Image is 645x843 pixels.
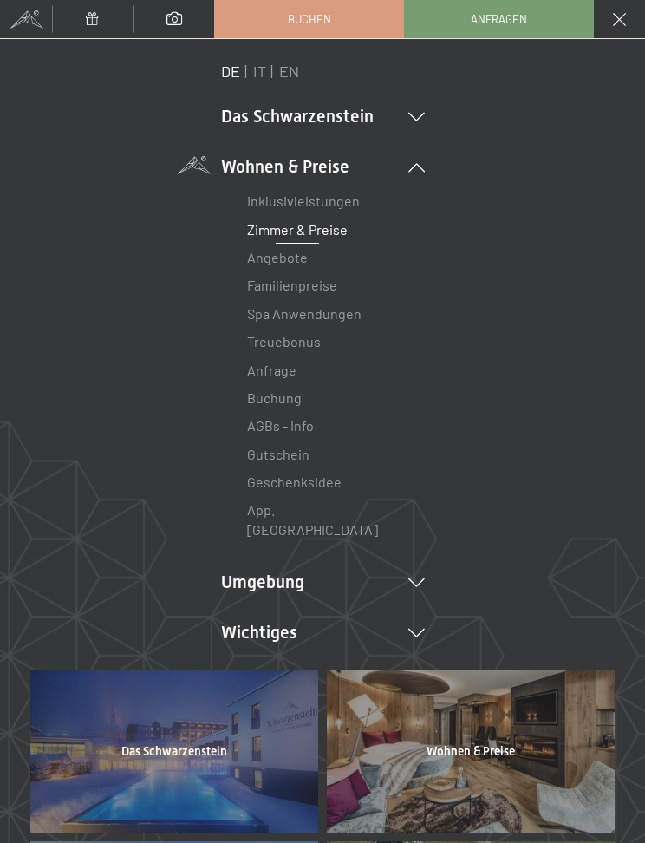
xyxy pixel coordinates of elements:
a: Buchung [247,389,302,406]
a: DE [221,62,240,81]
a: Wohnen & Preise Zimmer & Preise [322,666,619,837]
a: IT [253,62,266,81]
a: Familienpreise [247,277,337,293]
a: Inklusivleistungen [247,193,360,209]
span: Wohnen & Preise [427,745,515,758]
a: AGBs - Info [247,417,314,434]
span: Das Schwarzenstein [121,745,227,758]
a: Spa Anwendungen [247,305,362,322]
a: Angebote [247,249,308,265]
a: App. [GEOGRAPHIC_DATA] [247,501,378,537]
span: Anfragen [471,11,527,27]
a: Das Schwarzenstein Zimmer & Preise [26,666,322,837]
a: Anfragen [405,1,593,37]
a: Gutschein [247,446,309,462]
a: Anfrage [247,362,296,378]
a: Treuebonus [247,333,321,350]
a: EN [279,62,299,81]
span: Buchen [288,11,331,27]
a: Zimmer & Preise [247,221,348,238]
a: Buchen [215,1,403,37]
a: Geschenksidee [247,474,342,490]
